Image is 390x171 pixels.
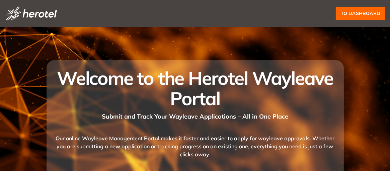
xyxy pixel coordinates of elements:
button: to dashboard [336,7,385,20]
span: Welcome to the Herotel Wayleave Portal [57,66,333,110]
span: to dashboard [341,10,380,17]
img: logo [5,6,57,20]
div: Submit and Track Your Wayleave Applications – All in One Place [55,109,336,121]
